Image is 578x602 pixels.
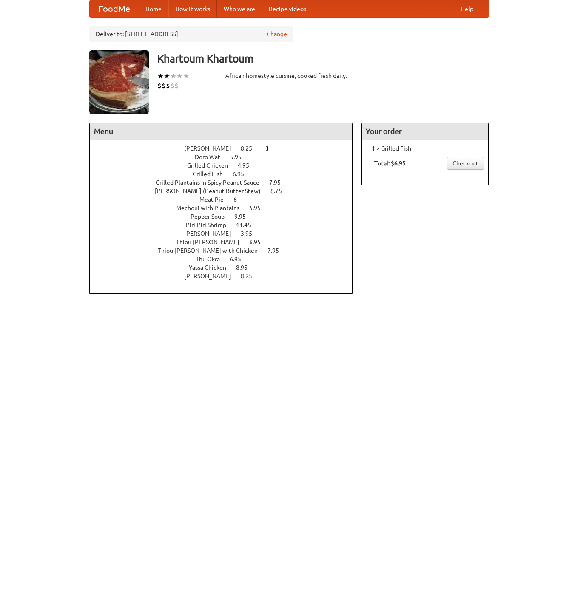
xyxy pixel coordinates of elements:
li: $ [166,81,170,90]
a: Change [267,30,287,38]
span: 5.95 [230,154,250,160]
li: $ [162,81,166,90]
a: Thu Okra 6.95 [196,256,257,262]
a: Meat Pie 6 [199,196,253,203]
a: Grilled Fish 6.95 [193,171,260,177]
span: Grilled Fish [193,171,231,177]
a: Pepper Soup 9.95 [191,213,262,220]
span: [PERSON_NAME] (Peanut Butter Stew) [155,188,269,194]
div: Deliver to: [STREET_ADDRESS] [89,26,293,42]
li: ★ [164,71,170,81]
li: $ [170,81,174,90]
a: Mechoui with Plantains 5.95 [176,205,276,211]
span: 6.95 [230,256,250,262]
span: 7.95 [269,179,289,186]
a: Yassa Chicken 8.95 [189,264,263,271]
li: 1 × Grilled Fish [366,144,484,153]
a: Help [454,0,480,17]
h4: Menu [90,123,353,140]
img: angular.jpg [89,50,149,114]
a: Grilled Chicken 4.95 [187,162,265,169]
a: [PERSON_NAME] 3.95 [184,230,268,237]
span: Thu Okra [196,256,228,262]
a: Grilled Plantains in Spicy Peanut Sauce 7.95 [156,179,296,186]
span: 8.95 [236,264,256,271]
span: Meat Pie [199,196,232,203]
li: ★ [183,71,189,81]
li: $ [174,81,179,90]
a: Piri-Piri Shrimp 11.45 [186,222,267,228]
li: ★ [170,71,177,81]
a: Home [139,0,168,17]
b: Total: $6.95 [374,160,406,167]
span: 8.25 [241,145,261,152]
span: 6 [233,196,245,203]
span: [PERSON_NAME] [184,273,239,280]
a: [PERSON_NAME] 8.25 [184,273,268,280]
span: Thiou [PERSON_NAME] with Chicken [158,247,266,254]
span: [PERSON_NAME] [184,145,239,152]
a: FoodMe [90,0,139,17]
h4: Your order [362,123,488,140]
a: Recipe videos [262,0,313,17]
span: Piri-Piri Shrimp [186,222,235,228]
span: Thiou [PERSON_NAME] [176,239,248,245]
span: 7.95 [268,247,288,254]
span: [PERSON_NAME] [184,230,239,237]
span: 8.25 [241,273,261,280]
a: How it works [168,0,217,17]
span: 5.95 [249,205,269,211]
a: [PERSON_NAME] 8.25 [184,145,268,152]
a: Thiou [PERSON_NAME] 6.95 [176,239,276,245]
h3: Khartoum Khartoum [157,50,489,67]
span: 8.75 [270,188,290,194]
span: 6.95 [249,239,269,245]
span: Mechoui with Plantains [176,205,248,211]
span: Pepper Soup [191,213,233,220]
span: Doro Wat [195,154,229,160]
span: 3.95 [241,230,261,237]
span: Grilled Plantains in Spicy Peanut Sauce [156,179,268,186]
span: 11.45 [236,222,259,228]
a: Doro Wat 5.95 [195,154,257,160]
li: $ [157,81,162,90]
span: Yassa Chicken [189,264,235,271]
a: Who we are [217,0,262,17]
span: 6.95 [233,171,253,177]
a: Checkout [447,157,484,170]
a: Thiou [PERSON_NAME] with Chicken 7.95 [158,247,295,254]
span: 9.95 [234,213,254,220]
span: Grilled Chicken [187,162,236,169]
span: 4.95 [238,162,258,169]
a: [PERSON_NAME] (Peanut Butter Stew) 8.75 [155,188,298,194]
li: ★ [157,71,164,81]
div: African homestyle cuisine, cooked fresh daily. [225,71,353,80]
li: ★ [177,71,183,81]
